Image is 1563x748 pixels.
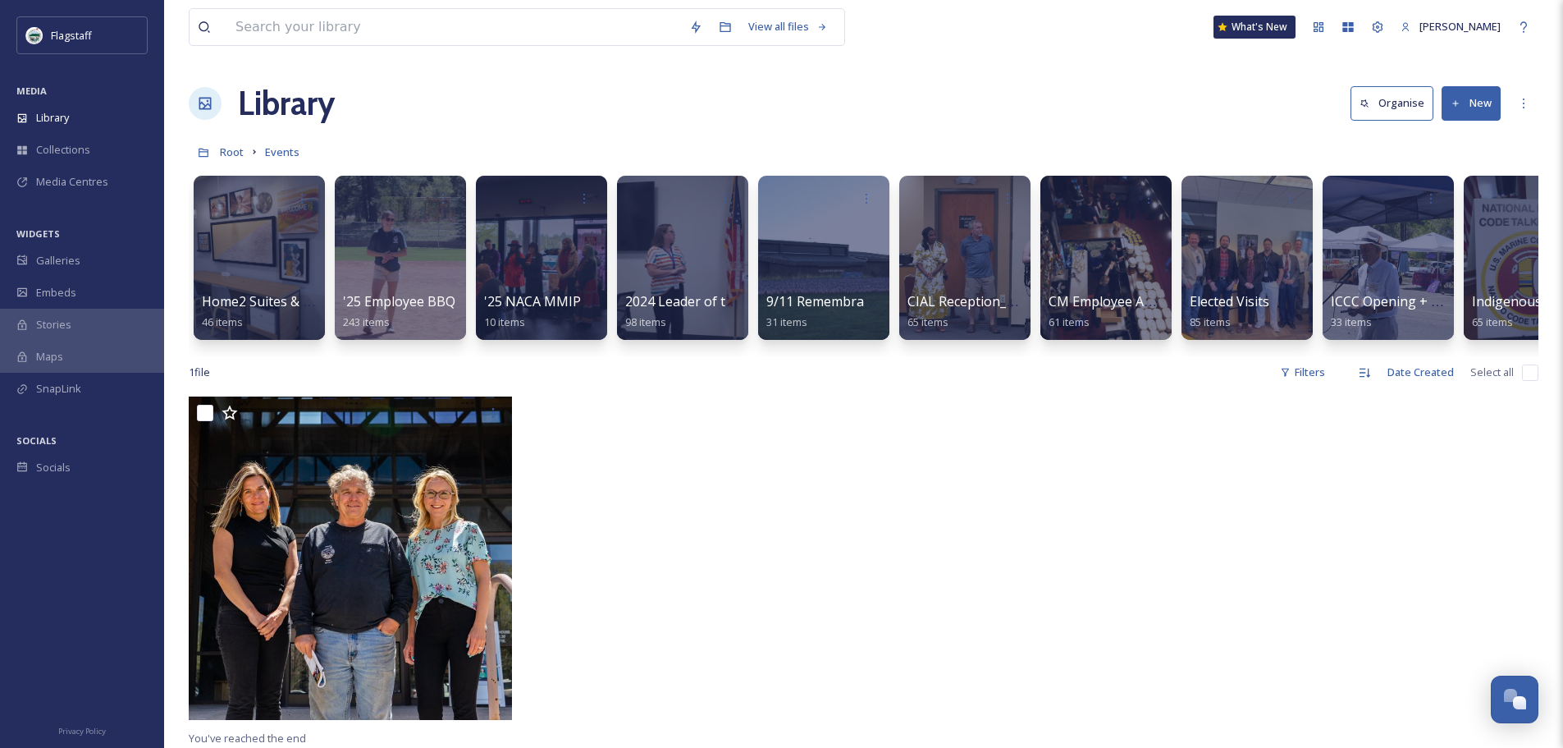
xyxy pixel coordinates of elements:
span: 46 items [202,314,243,329]
input: Search your library [227,9,681,45]
span: Events [265,145,299,159]
span: Media Centres [36,174,108,190]
a: 9/11 Remembrance 202531 items [766,294,918,329]
span: Library [36,110,69,126]
a: [PERSON_NAME] [1392,11,1509,43]
span: WIDGETS [16,227,60,240]
span: Home2 Suites & Tru by Hilton Hotel Ribbon Cutting - [DATE] [202,292,574,310]
span: 85 items [1190,314,1231,329]
a: What's New [1213,16,1296,39]
a: '25 Employee BBQ243 items [343,294,455,329]
span: Flagstaff [51,28,92,43]
span: 98 items [625,314,666,329]
a: ICCC Opening + Vendor Fair - [DATE]33 items [1331,294,1557,329]
span: 243 items [343,314,390,329]
div: Date Created [1379,356,1462,388]
a: CM Employee Awards61 items [1049,294,1181,329]
span: Socials [36,460,71,475]
button: New [1442,86,1501,120]
button: Organise [1350,86,1433,120]
span: Collections [36,142,90,158]
a: View all files [740,11,836,43]
a: CIAL Reception_[DATE]65 items [907,294,1049,329]
span: Root [220,145,244,159]
a: 2024 Leader of the Year Awards98 items [625,294,820,329]
a: Elected Visits85 items [1190,294,1269,329]
span: 65 items [907,314,948,329]
span: 9/11 Remembrance 2025 [766,292,918,310]
span: Galleries [36,253,80,268]
span: Select all [1470,365,1514,380]
a: '25 NACA MMIP Awareness Event10 items [484,294,689,329]
img: Public Service Recognition Week Photo.jpg [189,397,512,720]
span: 1 file [189,365,210,380]
span: 10 items [484,314,525,329]
a: Events [265,142,299,162]
span: Stories [36,317,71,333]
span: '25 NACA MMIP Awareness Event [484,292,689,310]
span: [PERSON_NAME] [1419,19,1501,34]
span: Embeds [36,285,76,301]
a: Library [238,79,335,128]
span: 65 items [1472,314,1513,329]
span: Elected Visits [1190,292,1269,310]
span: SnapLink [36,381,81,397]
span: Privacy Policy [58,726,106,737]
img: images%20%282%29.jpeg [26,27,43,44]
div: Filters [1272,356,1333,388]
button: Open Chat [1491,676,1538,723]
span: CM Employee Awards [1049,292,1181,310]
span: 61 items [1049,314,1090,329]
span: ICCC Opening + Vendor Fair - [DATE] [1331,292,1557,310]
a: Privacy Policy [58,720,106,740]
span: Maps [36,349,63,365]
span: CIAL Reception_[DATE] [907,292,1049,310]
span: MEDIA [16,85,47,97]
span: 2024 Leader of the Year Awards [625,292,820,310]
span: SOCIALS [16,434,57,447]
span: 31 items [766,314,807,329]
span: You've reached the end [189,731,306,746]
span: '25 Employee BBQ [343,292,455,310]
span: 33 items [1331,314,1372,329]
a: Root [220,142,244,162]
a: Home2 Suites & Tru by Hilton Hotel Ribbon Cutting - [DATE]46 items [202,294,574,329]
